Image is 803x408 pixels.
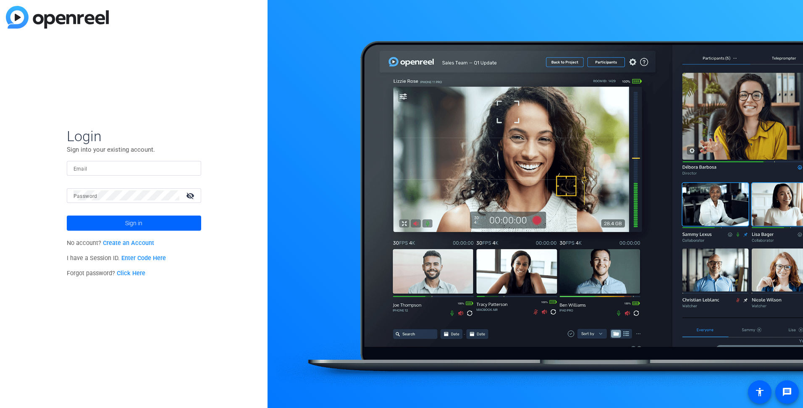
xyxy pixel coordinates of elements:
[67,216,201,231] button: Sign in
[67,270,146,277] span: Forgot password?
[67,127,201,145] span: Login
[73,166,87,172] mat-label: Email
[121,255,166,262] a: Enter Code Here
[755,387,765,397] mat-icon: accessibility
[67,240,155,247] span: No account?
[181,190,201,202] mat-icon: visibility_off
[67,255,166,262] span: I have a Session ID.
[782,387,792,397] mat-icon: message
[6,6,109,29] img: blue-gradient.svg
[117,270,145,277] a: Click Here
[67,145,201,154] p: Sign into your existing account.
[73,193,97,199] mat-label: Password
[103,240,154,247] a: Create an Account
[125,213,142,234] span: Sign in
[73,163,194,173] input: Enter Email Address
